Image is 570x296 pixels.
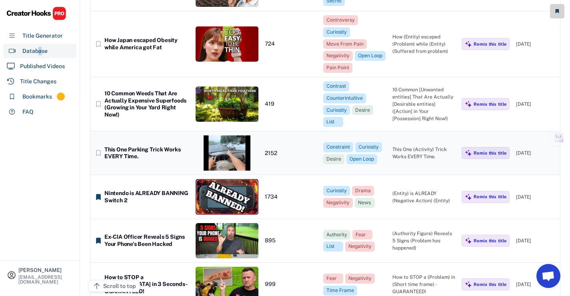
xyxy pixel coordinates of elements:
div: Drama [355,187,371,194]
a: Open chat [536,264,560,288]
div: Authority [326,232,347,238]
div: 895 [265,237,317,244]
img: thumbnail%20%2843%29.jpg [196,223,258,258]
div: [DATE] [516,149,556,157]
div: Open Loop [358,52,382,59]
button: bookmark [94,237,102,245]
div: Nintendo is ALREADY BANNING Switch 2 [104,190,189,204]
div: Negativity [348,275,372,282]
img: MagicMajor%20%28Purple%29.svg [465,237,472,244]
div: 10 Common Weeds That Are Actually Expensive Superfoods (Growing in Your Yard Right Now!) [104,90,189,118]
div: How (Entity) escaped (Problem) while (Entity) (Suffered from problem) [392,33,455,55]
div: Negativity [348,243,372,250]
div: Curiosity [326,29,347,36]
button: bookmark_border [94,40,102,48]
img: MagicMajor%20%28Purple%29.svg [465,193,472,201]
img: thumbnail%20%2871%29.jpg [196,87,258,122]
div: [EMAIL_ADDRESS][DOMAIN_NAME] [18,275,73,284]
div: 999 [265,281,317,288]
div: Remix this title [474,194,506,199]
div: Title Generator [22,32,63,40]
div: Pain Point [326,64,349,71]
div: Controversy [326,17,355,24]
div: List [326,119,340,125]
div: Title Changes [20,77,56,86]
div: Contrast [326,83,346,90]
div: Curiosity [326,187,347,194]
div: Constraint [326,144,350,151]
div: Scroll to top [103,282,136,290]
div: (Entity) is ALREADY (Negative Action) (Entity) [392,190,455,204]
div: How to STOP a [MEDICAL_DATA] in 3 Seconds - GUARANTEED! [104,274,189,295]
div: Time Frame [326,287,354,294]
img: CHPRO%20Logo.svg [6,6,66,20]
div: How to STOP a (Problem) in (Short time frame) - GUARANTEED! [392,274,455,295]
div: Curiosity [326,107,347,114]
div: 724 [265,40,317,48]
div: Bookmarks [22,93,52,101]
img: thumbnail%20%2836%29.jpg [196,179,258,214]
div: Fear [326,275,340,282]
div: Remix this title [474,282,506,287]
div: [DATE] [516,40,556,48]
button: bookmark [94,193,102,201]
div: Remix this title [474,41,506,47]
div: Remix this title [474,238,506,244]
img: thumbnail%20%2864%29.jpg [196,135,258,171]
div: News [358,199,372,206]
div: This One (Activity) Trick Works EVERY Time. [392,146,455,160]
div: Counterintuitive [326,95,363,102]
div: Negativity [326,52,350,59]
div: FAQ [22,108,34,116]
div: Remix this title [474,101,506,107]
div: This One Parking Trick Works EVERY Time. [104,146,189,160]
div: Desire [355,107,370,114]
img: MagicMajor%20%28Purple%29.svg [465,281,472,288]
div: [DATE] [516,237,556,244]
div: Database [22,47,48,55]
div: 2152 [265,150,317,157]
div: How Japan escaped Obesity while America got Fat [104,37,189,51]
img: MagicMajor%20%28Purple%29.svg [465,149,472,157]
div: Fear [356,232,369,238]
div: [DATE] [516,193,556,201]
button: bookmark_border [94,100,102,108]
img: MagicMajor%20%28Purple%29.svg [465,101,472,108]
div: [PERSON_NAME] [18,268,73,273]
div: List [326,243,340,250]
div: [DATE] [516,101,556,108]
div: Published Videos [20,62,65,70]
div: 1734 [265,193,317,201]
img: thumbnail%20%2851%29.jpg [196,26,258,62]
div: [DATE] [516,281,556,288]
div: Negativity [326,199,350,206]
div: 10 Common [Unwanted entities] That Are Actually [Desirable entities] ([Action] in Your [Possessio... [392,86,455,122]
div: Open Loop [350,156,374,163]
img: MagicMajor%20%28Purple%29.svg [465,40,472,48]
div: Curiosity [358,144,379,151]
div: Remix this title [474,150,506,156]
div: Desire [326,156,341,163]
div: Move From Pain [326,41,364,48]
div: Ex-CIA Officer Reveals 5 Signs Your Phone’s Been Hacked [104,234,189,248]
div: 419 [265,101,317,108]
button: bookmark_border [94,149,102,157]
div: (Authority Figure) Reveals 5 Signs (Problem has happened) [392,230,455,252]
